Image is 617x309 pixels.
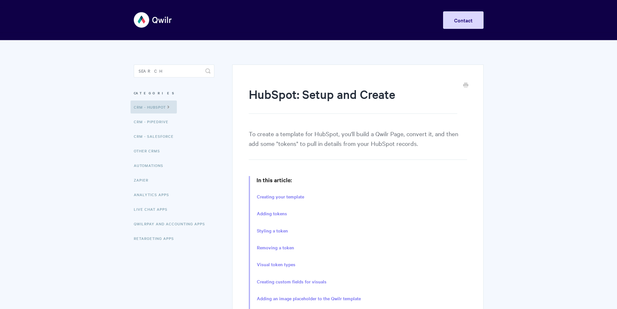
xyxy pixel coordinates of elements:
a: Creating custom fields for visuals [257,278,326,285]
a: Adding tokens [257,210,287,217]
a: Retargeting Apps [134,232,179,245]
a: QwilrPay and Accounting Apps [134,217,210,230]
a: CRM - HubSpot [131,101,177,113]
a: Automations [134,159,168,172]
h3: Categories [134,87,214,99]
a: Visual token types [257,261,295,268]
strong: In this article: [257,176,292,184]
a: Print this Article [463,82,468,89]
input: Search [134,65,214,77]
a: Other CRMs [134,144,165,157]
a: Adding an image placeholder to the Qwilr template [257,295,361,302]
a: Zapier [134,173,153,186]
p: To create a template for HubSpot, you'll build a Qwilr Page, convert it, and then add some "token... [249,129,467,160]
h1: HubSpot: Setup and Create [249,86,457,114]
a: Live Chat Apps [134,203,172,216]
a: Creating your template [257,193,304,200]
a: CRM - Salesforce [134,130,178,143]
a: CRM - Pipedrive [134,115,173,128]
img: Qwilr Help Center [134,8,172,32]
a: Removing a token [257,244,294,251]
a: Styling a token [257,227,288,234]
a: Analytics Apps [134,188,174,201]
a: Contact [443,11,484,29]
